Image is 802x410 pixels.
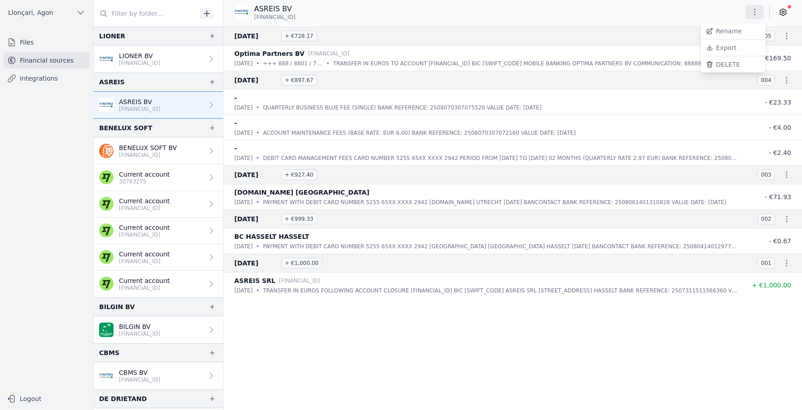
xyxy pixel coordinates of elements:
font: Rename [716,27,742,35]
button: Export [701,40,766,56]
button: Rename [701,23,766,40]
font: Export [716,44,737,51]
button: DELETE [701,56,766,73]
font: DELETE [716,61,740,68]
